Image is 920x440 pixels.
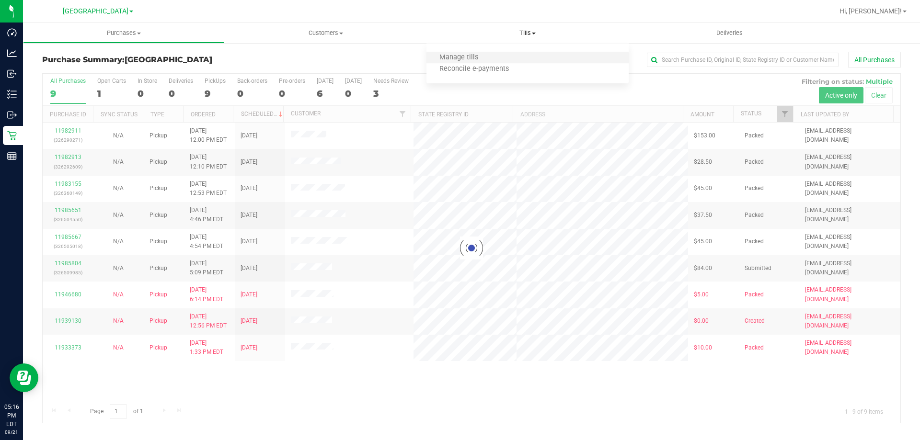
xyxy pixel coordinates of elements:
[7,69,17,79] inline-svg: Inbound
[4,429,19,436] p: 09/21
[703,29,756,37] span: Deliveries
[10,363,38,392] iframe: Resource center
[225,23,426,43] a: Customers
[23,29,224,37] span: Purchases
[125,55,212,64] span: [GEOGRAPHIC_DATA]
[647,53,839,67] input: Search Purchase ID, Original ID, State Registry ID or Customer Name...
[7,110,17,120] inline-svg: Outbound
[839,7,902,15] span: Hi, [PERSON_NAME]!
[4,403,19,429] p: 05:16 PM EDT
[7,131,17,140] inline-svg: Retail
[7,151,17,161] inline-svg: Reports
[7,48,17,58] inline-svg: Analytics
[426,29,628,37] span: Tills
[426,23,628,43] a: Tills Manage tills Reconcile e-payments
[63,7,128,15] span: [GEOGRAPHIC_DATA]
[7,90,17,99] inline-svg: Inventory
[426,54,491,62] span: Manage tills
[7,28,17,37] inline-svg: Dashboard
[848,52,901,68] button: All Purchases
[629,23,830,43] a: Deliveries
[426,65,522,73] span: Reconcile e-payments
[225,29,426,37] span: Customers
[23,23,225,43] a: Purchases
[42,56,328,64] h3: Purchase Summary:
